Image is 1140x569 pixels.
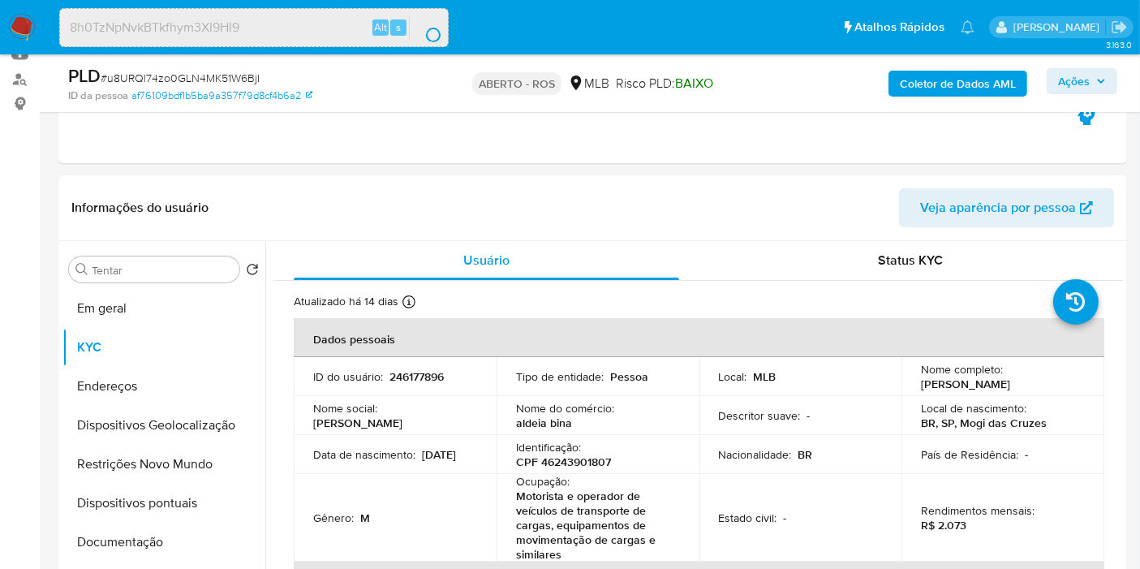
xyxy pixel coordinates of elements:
[313,400,375,416] font: Nome social
[62,406,265,445] button: Dispositivos Geolocalização
[584,74,609,92] font: MLB
[409,16,442,39] button: ícone de pesquisa
[1025,446,1028,463] font: -
[961,20,974,34] a: Notificações
[798,446,813,463] font: BR
[775,510,777,526] font: :
[62,367,265,406] button: Endereços
[389,369,444,385] font: 246177896
[616,74,675,92] font: Risco PLD:
[246,263,259,281] button: Retornar ao pide padrão
[1024,400,1026,416] font: :
[71,198,209,217] font: Informações do usuário
[920,188,1076,227] font: Veja aparência por pessoa
[422,446,456,463] font: [DATE]
[921,517,966,533] font: R$ 2.073
[516,473,567,489] font: Ocupação
[396,19,401,35] font: s
[107,70,260,86] font: u8URQl74zo0GLN4MK51W6BjI
[68,63,101,88] font: PLD
[567,473,570,489] font: :
[754,369,776,385] font: MLB
[516,488,656,563] font: Motorista e operador de veículos de transporte de cargas, equipamentos de movimentação de cargas ...
[381,369,383,385] font: :
[60,17,448,38] input: Pesquisar usuários ou casos...
[1111,19,1128,36] a: Sair
[921,415,1047,431] font: BR, SP, Mogi das Cruzes
[1013,19,1105,35] p: vitoria.caldeira@mercadolivre.com
[516,415,572,431] font: aldeia bina
[579,439,581,455] font: :
[921,361,1000,377] font: Nome completo
[601,369,604,385] font: :
[313,510,351,526] font: Gênero
[675,74,713,93] font: BAIXO
[899,188,1114,227] button: Veja aparência por pessoa
[719,407,798,424] font: Descritor suave
[351,510,354,526] font: :
[719,510,775,526] font: Estado civil
[1106,38,1132,51] font: 3.163.0
[854,18,944,36] font: Atalhos Rápidos
[798,407,801,424] font: :
[131,88,312,103] a: af76109bdf1b5ba9a357f79d8cf4b6a2
[888,71,1027,97] button: Coletor de Dados AML
[375,400,377,416] font: :
[921,502,1032,519] font: Rendimentos mensais
[1016,446,1018,463] font: :
[516,454,611,470] font: CPF 46243901807
[745,369,747,385] font: :
[516,400,612,416] font: Nome do comércio
[62,289,265,328] button: Em geral
[784,510,787,526] font: -
[313,446,413,463] font: Data de nascimento
[516,369,601,385] font: Tipo de entidade
[719,369,745,385] font: Local
[101,70,107,86] font: #
[75,263,88,276] button: Tentar
[62,445,265,484] button: Restrições Novo Mundo
[1047,68,1117,94] button: Ações
[1032,502,1035,519] font: :
[68,88,128,103] font: ID da pessoa
[921,400,1024,416] font: Local de nascimento
[612,400,614,416] font: :
[516,439,579,455] font: Identificação
[313,331,395,347] font: Dados pessoais
[413,446,415,463] font: :
[719,446,789,463] font: Nacionalidade
[479,75,555,92] font: ABERTO - ROS
[1013,19,1099,35] font: [PERSON_NAME]
[313,369,381,385] font: ID do usuário
[921,446,1016,463] font: País de Residência
[62,523,265,562] button: Documentação
[1058,68,1090,94] font: Ações
[1000,361,1003,377] font: :
[463,251,510,269] font: Usuário
[131,88,302,102] font: af76109bdf1b5ba9a357f79d8cf4b6a2
[294,293,398,309] font: Atualizado há 14 dias
[900,71,1016,97] font: Coletor de Dados AML
[610,369,648,385] font: Pessoa
[374,19,387,35] font: Alt
[789,446,792,463] font: :
[360,510,370,526] font: M
[879,251,944,269] font: Status KYC
[313,415,402,431] font: [PERSON_NAME]
[921,376,1010,392] font: [PERSON_NAME]
[807,407,811,424] font: -
[62,328,265,367] button: KYC
[62,484,265,523] button: Dispositivos pontuais
[92,263,233,278] input: Tentar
